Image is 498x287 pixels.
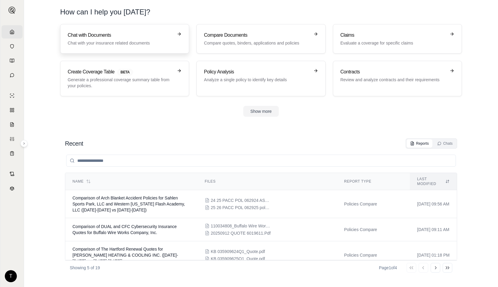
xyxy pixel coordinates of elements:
[204,32,309,39] h3: Compare Documents
[333,61,462,96] a: ContractsReview and analyze contracts and their requirements
[70,265,100,271] p: Showing 5 of 19
[211,248,265,255] span: KB 035909624Q1_Quote.pdf
[211,223,271,229] span: 110034808_Buffalo Wire Works Company Inc - Dual 2025 Cyber Quote (Option 1 & 2).pdf
[211,256,265,262] span: KB 035909625Q1_Quote.pdf
[68,68,173,76] h3: Create Coverage Table
[333,24,462,54] a: ClaimsEvaluate a coverage for specific claims
[407,139,432,148] button: Reports
[196,24,325,54] a: Compare DocumentsCompare quotes, binders, applications and policies
[340,68,446,76] h3: Contracts
[211,230,271,236] span: 20250912 QUOTE 6019611.Pdf
[2,132,23,146] a: Custom Report
[2,25,23,39] a: Home
[410,218,457,241] td: [DATE] 09:11 AM
[243,106,279,117] button: Show more
[2,167,23,181] a: Contract Analysis
[196,61,325,96] a: Policy AnalysisAnalyze a single policy to identify key details
[72,196,185,212] span: Comparison of Arch Blanket Accident Policies for Sahlen Sports Park, LLC and Western New York Fla...
[211,205,271,211] span: 25 26 PACC POL 062925 pol#AS1PA2290701.pdf
[72,179,190,184] div: Name
[340,77,446,83] p: Review and analyze contracts and their requirements
[60,61,189,96] a: Create Coverage TableBETAGenerate a professional coverage summary table from your policies.
[2,103,23,117] a: Policy Comparisons
[6,4,18,16] button: Expand sidebar
[72,247,178,264] span: Comparison of The Hartford Renewal Quotes for BELKNAP HEATING & COOLING INC. (2024-2025 vs. 2025-...
[2,89,23,102] a: Single Policy
[2,40,23,53] a: Documents Vault
[437,141,453,146] div: Chats
[340,40,446,46] p: Evaluate a coverage for specific claims
[337,173,410,190] th: Report Type
[204,40,309,46] p: Compare quotes, binders, applications and policies
[2,54,23,67] a: Prompt Library
[72,224,177,235] span: Comparison of DUAL and CFC Cybersecurity Insurance Quotes for Buffalo Wire Works Company, Inc.
[340,32,446,39] h3: Claims
[410,141,429,146] div: Reports
[117,69,133,76] span: BETA
[5,270,17,282] div: T
[2,118,23,131] a: Claim Coverage
[2,69,23,82] a: Chat
[417,177,450,186] div: Last modified
[204,77,309,83] p: Analyze a single policy to identify key details
[410,190,457,218] td: [DATE] 09:56 AM
[379,265,397,271] div: Page 1 of 4
[68,77,173,89] p: Generate a professional coverage summary table from your policies.
[68,40,173,46] p: Chat with your insurance related documents
[2,182,23,195] a: Legal Search Engine
[337,241,410,269] td: Policies Compare
[198,173,337,190] th: Files
[410,241,457,269] td: [DATE] 01:18 PM
[20,140,28,147] button: Expand sidebar
[337,190,410,218] td: Policies Compare
[434,139,456,148] button: Chats
[65,139,83,148] h2: Recent
[211,197,271,203] span: 24 25 PACC POL 062924 AS1PA2290700 (revised to add NI).pdf
[2,147,23,160] a: Coverage Table
[60,24,189,54] a: Chat with DocumentsChat with your insurance related documents
[8,7,16,14] img: Expand sidebar
[68,32,173,39] h3: Chat with Documents
[204,68,309,76] h3: Policy Analysis
[60,7,150,17] h1: How can I help you [DATE]?
[337,218,410,241] td: Policies Compare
